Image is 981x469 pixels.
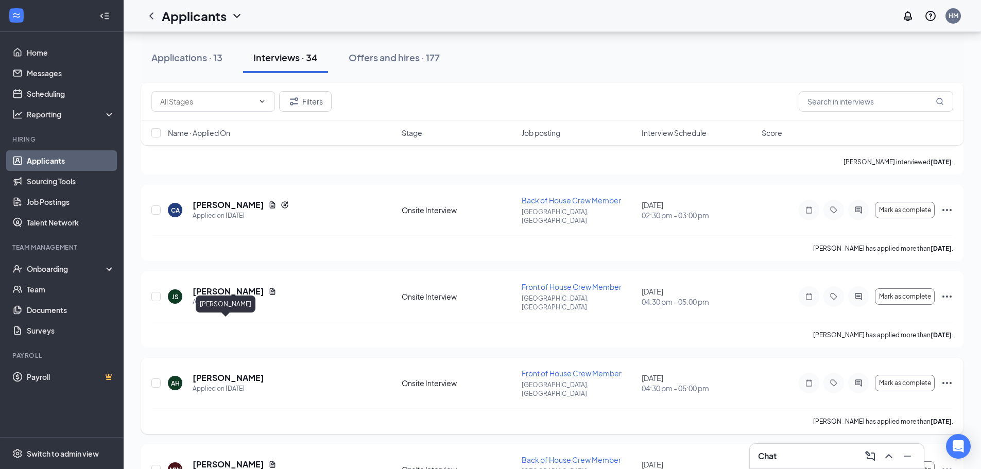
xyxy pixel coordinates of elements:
span: 04:30 pm - 05:00 pm [642,383,755,393]
div: JS [172,292,179,301]
div: Interviews · 34 [253,51,318,64]
p: [GEOGRAPHIC_DATA], [GEOGRAPHIC_DATA] [522,207,635,225]
span: Back of House Crew Member [522,196,621,205]
input: All Stages [160,96,254,107]
span: Back of House Crew Member [522,455,621,464]
div: [DATE] [642,286,755,307]
svg: UserCheck [12,264,23,274]
button: Minimize [899,448,916,464]
h5: [PERSON_NAME] [193,372,264,384]
span: Mark as complete [879,206,931,214]
h1: Applicants [162,7,227,25]
b: [DATE] [931,331,952,339]
div: [DATE] [642,200,755,220]
div: [PERSON_NAME] [196,296,255,312]
svg: ActiveChat [852,292,865,301]
div: Hiring [12,135,113,144]
svg: ActiveChat [852,379,865,387]
button: ChevronUp [881,448,897,464]
svg: ComposeMessage [864,450,876,462]
span: 04:30 pm - 05:00 pm [642,297,755,307]
span: Front of House Crew Member [522,282,622,291]
a: Scheduling [27,83,115,104]
svg: Document [268,460,277,468]
span: Name · Applied On [168,128,230,138]
p: [GEOGRAPHIC_DATA], [GEOGRAPHIC_DATA] [522,294,635,311]
span: Interview Schedule [642,128,707,138]
button: Mark as complete [875,202,935,218]
b: [DATE] [931,418,952,425]
div: Applied on [DATE] [193,384,264,394]
div: Offers and hires · 177 [349,51,440,64]
div: Onboarding [27,264,106,274]
svg: Note [803,292,815,301]
div: Onsite Interview [402,378,515,388]
svg: Reapply [281,201,289,209]
div: AH [171,379,180,388]
b: [DATE] [931,158,952,166]
div: Onsite Interview [402,291,515,302]
svg: ChevronDown [258,97,266,106]
button: Mark as complete [875,375,935,391]
svg: Ellipses [941,377,953,389]
div: [DATE] [642,373,755,393]
svg: WorkstreamLogo [11,10,22,21]
svg: Collapse [99,11,110,21]
div: CA [171,206,180,215]
a: Applicants [27,150,115,171]
a: Surveys [27,320,115,341]
div: Team Management [12,243,113,252]
a: Messages [27,63,115,83]
p: [PERSON_NAME] has applied more than . [813,244,953,253]
svg: MagnifyingGlass [936,97,944,106]
div: Reporting [27,109,115,119]
input: Search in interviews [799,91,953,112]
div: Payroll [12,351,113,360]
p: [PERSON_NAME] has applied more than . [813,417,953,426]
svg: Note [803,379,815,387]
svg: ActiveChat [852,206,865,214]
svg: Document [268,201,277,209]
svg: ChevronUp [883,450,895,462]
a: Home [27,42,115,63]
svg: Document [268,287,277,296]
p: [PERSON_NAME] interviewed . [844,158,953,166]
b: [DATE] [931,245,952,252]
div: Applied on [DATE] [193,297,277,307]
svg: ChevronLeft [145,10,158,22]
p: [GEOGRAPHIC_DATA], [GEOGRAPHIC_DATA] [522,380,635,398]
svg: Ellipses [941,290,953,303]
svg: Tag [828,292,840,301]
a: Documents [27,300,115,320]
svg: Notifications [902,10,914,22]
button: Mark as complete [875,288,935,305]
svg: Tag [828,206,840,214]
span: 02:30 pm - 03:00 pm [642,210,755,220]
svg: Analysis [12,109,23,119]
svg: Settings [12,448,23,459]
span: Mark as complete [879,293,931,300]
span: Score [762,128,782,138]
h5: [PERSON_NAME] [193,199,264,211]
a: Team [27,279,115,300]
svg: Ellipses [941,204,953,216]
span: Stage [402,128,422,138]
svg: ChevronDown [231,10,243,22]
a: PayrollCrown [27,367,115,387]
div: Applications · 13 [151,51,222,64]
span: Job posting [522,128,560,138]
span: Front of House Crew Member [522,369,622,378]
button: Filter Filters [279,91,332,112]
svg: Note [803,206,815,214]
div: HM [949,11,958,20]
div: Onsite Interview [402,205,515,215]
a: Job Postings [27,192,115,212]
h5: [PERSON_NAME] [193,286,264,297]
a: Sourcing Tools [27,171,115,192]
a: Talent Network [27,212,115,233]
svg: Filter [288,95,300,108]
svg: Minimize [901,450,914,462]
p: [PERSON_NAME] has applied more than . [813,331,953,339]
div: Open Intercom Messenger [946,434,971,459]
